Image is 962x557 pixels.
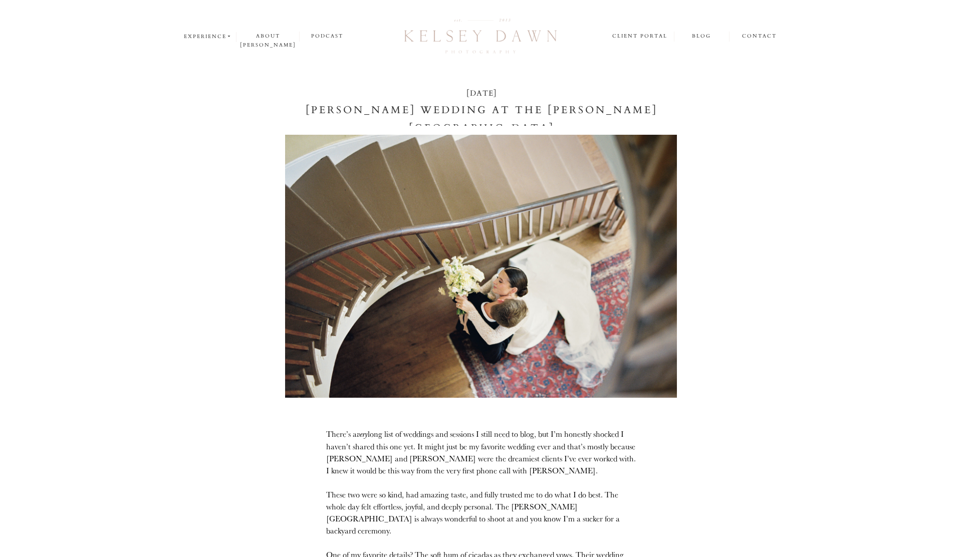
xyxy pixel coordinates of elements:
p: [DATE] [442,87,521,100]
a: experience [184,32,232,41]
a: client portal [612,32,669,42]
a: blog [674,32,729,41]
h1: [PERSON_NAME] Wedding at The [PERSON_NAME][GEOGRAPHIC_DATA] [263,101,701,137]
a: contact [742,32,777,42]
a: podcast [300,32,355,41]
a: about [PERSON_NAME] [236,32,299,41]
